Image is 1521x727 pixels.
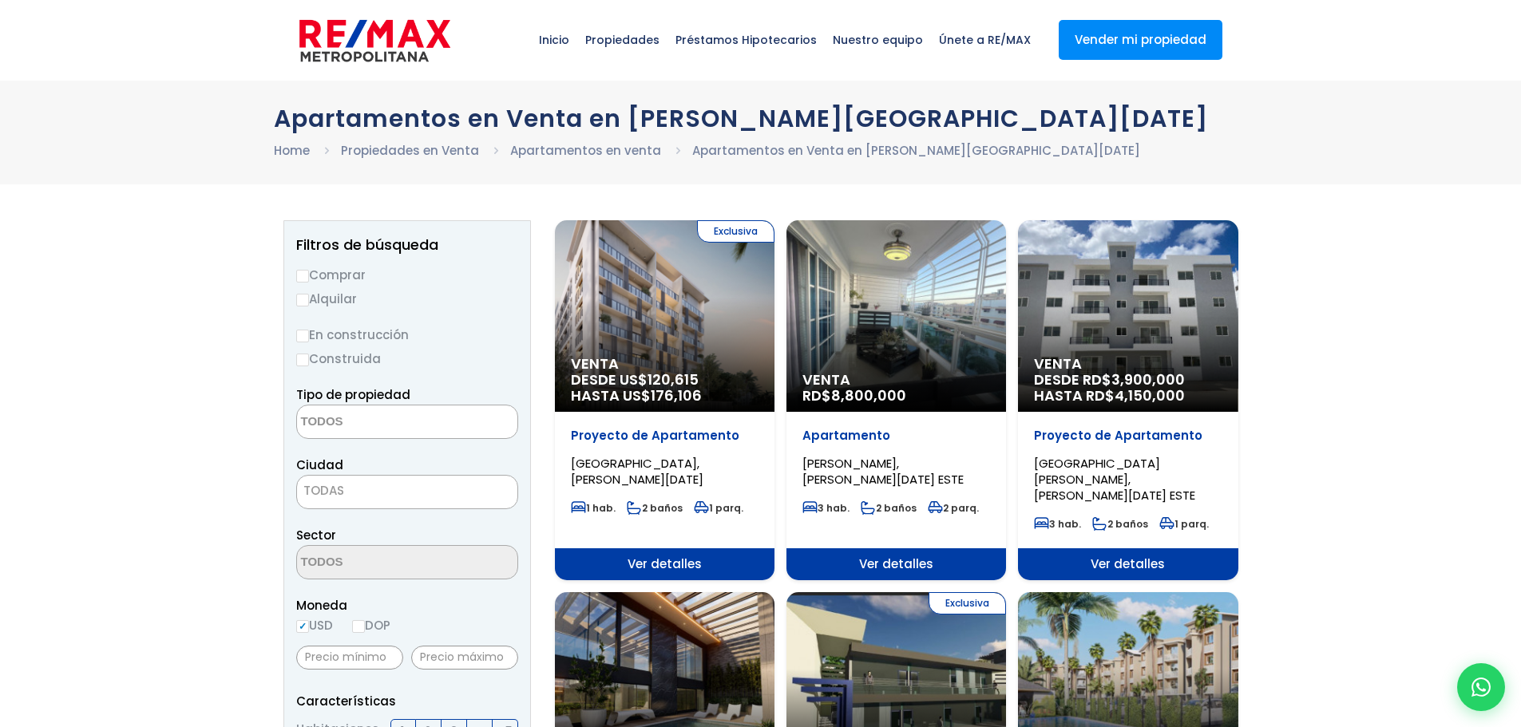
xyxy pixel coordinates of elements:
[1018,548,1238,580] span: Ver detalles
[786,548,1006,580] span: Ver detalles
[352,620,365,633] input: DOP
[1034,372,1222,404] span: DESDE RD$
[694,501,743,515] span: 1 parq.
[692,140,1140,160] li: Apartamentos en Venta en [PERSON_NAME][GEOGRAPHIC_DATA][DATE]
[831,385,906,405] span: 8,800,000
[1159,517,1209,531] span: 1 parq.
[296,691,518,711] p: Características
[1111,369,1185,389] span: 3,900,000
[627,501,683,515] span: 2 baños
[1115,385,1185,405] span: 4,150,000
[571,372,759,404] span: DESDE US$
[648,369,699,389] span: 120,615
[296,354,309,366] input: Construida
[296,294,309,306] input: Alquilar
[571,356,759,372] span: Venta
[296,646,403,670] input: Precio mínimo
[571,455,703,488] span: [GEOGRAPHIC_DATA], [PERSON_NAME][DATE]
[296,270,309,283] input: Comprar
[297,405,452,440] textarea: Search
[296,289,518,309] label: Alquilar
[296,265,518,285] label: Comprar
[510,142,661,159] a: Apartamentos en venta
[1034,428,1222,444] p: Proyecto de Apartamento
[296,330,309,342] input: En construcción
[555,220,774,580] a: Exclusiva Venta DESDE US$120,615 HASTA US$176,106 Proyecto de Apartamento [GEOGRAPHIC_DATA], [PER...
[929,592,1006,614] span: Exclusiva
[299,17,450,65] img: remax-metropolitana-logo
[1034,517,1081,531] span: 3 hab.
[296,475,518,509] span: TODAS
[1018,220,1238,580] a: Venta DESDE RD$3,900,000 HASTA RD$4,150,000 Proyecto de Apartamento [GEOGRAPHIC_DATA][PERSON_NAME...
[296,615,333,635] label: USD
[555,548,774,580] span: Ver detalles
[802,428,990,444] p: Apartamento
[577,16,667,64] span: Propiedades
[1059,20,1222,60] a: Vender mi propiedad
[274,105,1248,132] h1: Apartamentos en Venta en [PERSON_NAME][GEOGRAPHIC_DATA][DATE]
[571,428,759,444] p: Proyecto de Apartamento
[802,372,990,388] span: Venta
[274,142,310,159] a: Home
[1092,517,1148,531] span: 2 baños
[1034,388,1222,404] span: HASTA RD$
[296,237,518,253] h2: Filtros de búsqueda
[297,546,452,580] textarea: Search
[303,482,344,499] span: TODAS
[697,220,774,243] span: Exclusiva
[296,456,343,473] span: Ciudad
[802,501,850,515] span: 3 hab.
[802,455,964,488] span: [PERSON_NAME], [PERSON_NAME][DATE] ESTE
[531,16,577,64] span: Inicio
[571,501,616,515] span: 1 hab.
[352,615,390,635] label: DOP
[1034,356,1222,372] span: Venta
[571,388,759,404] span: HASTA US$
[296,349,518,369] label: Construida
[802,385,906,405] span: RD$
[341,142,479,159] a: Propiedades en Venta
[928,501,979,515] span: 2 parq.
[651,385,702,405] span: 176,106
[296,620,309,633] input: USD
[411,646,518,670] input: Precio máximo
[296,386,410,403] span: Tipo de propiedad
[786,220,1006,580] a: Venta RD$8,800,000 Apartamento [PERSON_NAME], [PERSON_NAME][DATE] ESTE 3 hab. 2 baños 2 parq. Ver...
[296,595,518,615] span: Moneda
[296,325,518,345] label: En construcción
[667,16,825,64] span: Préstamos Hipotecarios
[931,16,1039,64] span: Únete a RE/MAX
[297,480,517,502] span: TODAS
[296,527,336,543] span: Sector
[861,501,917,515] span: 2 baños
[825,16,931,64] span: Nuestro equipo
[1034,455,1195,504] span: [GEOGRAPHIC_DATA][PERSON_NAME], [PERSON_NAME][DATE] ESTE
